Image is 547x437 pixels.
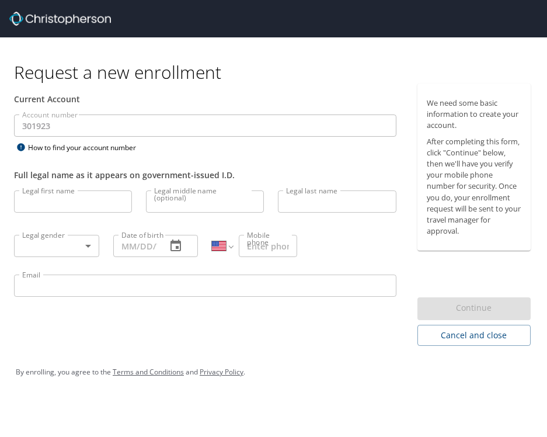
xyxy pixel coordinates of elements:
[427,136,521,237] p: After completing this form, click "Continue" below, then we'll have you verify your mobile phone ...
[417,325,531,346] button: Cancel and close
[14,61,540,84] h1: Request a new enrollment
[14,140,160,155] div: How to find your account number
[239,235,297,257] input: Enter phone number
[9,12,111,26] img: cbt logo
[427,328,521,343] span: Cancel and close
[14,169,396,181] div: Full legal name as it appears on government-issued I.D.
[113,367,184,377] a: Terms and Conditions
[113,235,158,257] input: MM/DD/YYYY
[14,93,396,105] div: Current Account
[200,367,243,377] a: Privacy Policy
[14,235,99,257] div: ​
[427,98,521,131] p: We need some basic information to create your account.
[16,358,531,387] div: By enrolling, you agree to the and .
